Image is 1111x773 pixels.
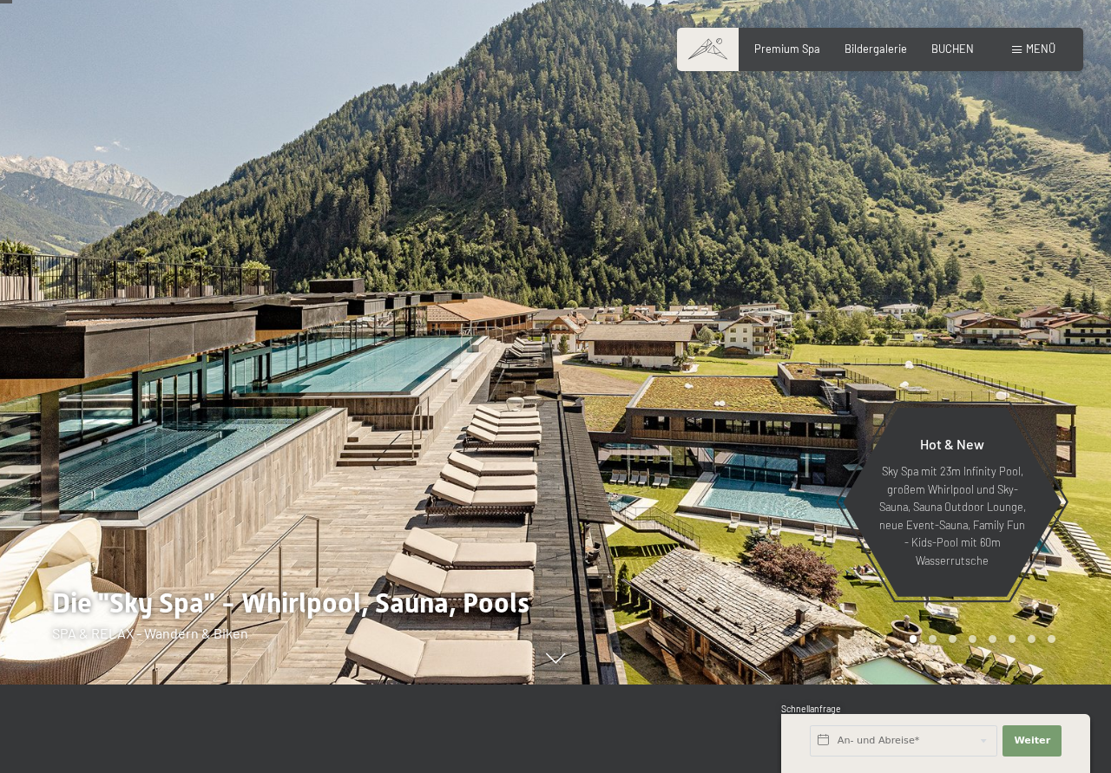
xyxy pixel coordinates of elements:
div: Carousel Page 7 [1028,635,1035,643]
a: Premium Spa [754,42,820,56]
span: Hot & New [920,436,984,452]
button: Weiter [1003,725,1062,757]
a: Hot & New Sky Spa mit 23m Infinity Pool, großem Whirlpool und Sky-Sauna, Sauna Outdoor Lounge, ne... [842,407,1062,598]
span: Menü [1026,42,1055,56]
div: Carousel Page 2 [929,635,937,643]
div: Carousel Page 5 [989,635,996,643]
div: Carousel Page 3 [949,635,957,643]
span: Weiter [1014,734,1050,748]
div: Carousel Page 1 (Current Slide) [910,635,917,643]
p: Sky Spa mit 23m Infinity Pool, großem Whirlpool und Sky-Sauna, Sauna Outdoor Lounge, neue Event-S... [877,462,1028,569]
div: Carousel Page 4 [969,635,976,643]
span: Schnellanfrage [781,704,841,714]
div: Carousel Page 8 [1048,635,1055,643]
div: Carousel Page 6 [1009,635,1016,643]
div: Carousel Pagination [904,635,1055,643]
a: BUCHEN [931,42,974,56]
a: Bildergalerie [845,42,907,56]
